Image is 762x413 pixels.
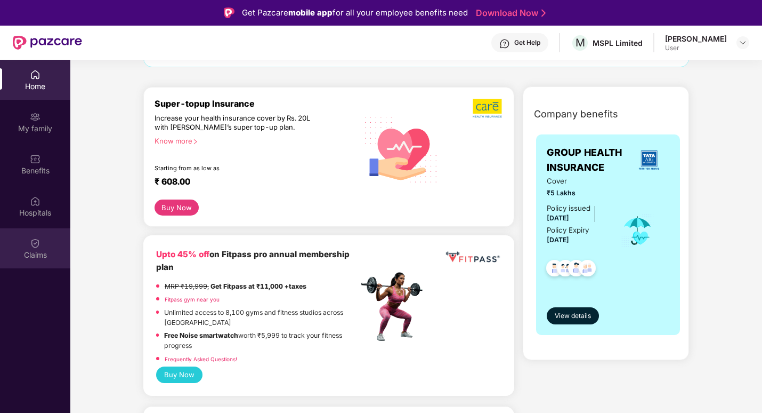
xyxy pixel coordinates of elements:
img: svg+xml;base64,PHN2ZyB4bWxucz0iaHR0cDovL3d3dy53My5vcmcvMjAwMC9zdmciIHdpZHRoPSI0OC45MTUiIGhlaWdodD... [553,257,579,283]
button: View details [547,307,599,324]
div: MSPL Limited [593,38,643,48]
span: View details [555,311,591,321]
span: [DATE] [547,236,569,244]
img: insurerLogo [635,146,663,174]
img: svg+xml;base64,PHN2ZyBpZD0iRHJvcGRvd24tMzJ4MzIiIHhtbG5zPSJodHRwOi8vd3d3LnczLm9yZy8yMDAwL3N2ZyIgd2... [739,38,747,47]
img: svg+xml;base64,PHN2ZyBpZD0iSGVscC0zMngzMiIgeG1sbnM9Imh0dHA6Ly93d3cudzMub3JnLzIwMDAvc3ZnIiB3aWR0aD... [499,38,510,49]
div: Policy issued [547,203,590,214]
p: worth ₹5,999 to track your fitness progress [164,330,357,351]
div: Increase your health insurance cover by Rs. 20L with [PERSON_NAME]’s super top-up plan. [155,114,312,132]
img: Stroke [541,7,546,19]
img: svg+xml;base64,PHN2ZyBpZD0iSG9zcGl0YWxzIiB4bWxucz0iaHR0cDovL3d3dy53My5vcmcvMjAwMC9zdmciIHdpZHRoPS... [30,196,40,206]
div: Get Help [514,38,540,47]
span: M [575,36,585,49]
img: icon [620,213,655,248]
strong: mobile app [288,7,333,18]
div: Super-topup Insurance [155,98,358,109]
del: MRP ₹19,999, [165,282,209,290]
img: fpp.png [358,269,432,344]
strong: Free Noise smartwatch [164,331,238,339]
button: Buy Now [155,200,199,216]
a: Fitpass gym near you [165,296,220,303]
div: [PERSON_NAME] [665,34,727,44]
p: Unlimited access to 8,100 gyms and fitness studios across [GEOGRAPHIC_DATA] [164,307,358,328]
div: Get Pazcare for all your employee benefits need [242,6,468,19]
img: svg+xml;base64,PHN2ZyBpZD0iSG9tZSIgeG1sbnM9Imh0dHA6Ly93d3cudzMub3JnLzIwMDAvc3ZnIiB3aWR0aD0iMjAiIG... [30,69,40,80]
img: svg+xml;base64,PHN2ZyB4bWxucz0iaHR0cDovL3d3dy53My5vcmcvMjAwMC9zdmciIHdpZHRoPSI0OC45NDMiIGhlaWdodD... [541,257,568,283]
div: Policy Expiry [547,225,589,236]
b: on Fitpass pro annual membership plan [156,249,350,272]
img: svg+xml;base64,PHN2ZyB4bWxucz0iaHR0cDovL3d3dy53My5vcmcvMjAwMC9zdmciIHdpZHRoPSI0OC45NDMiIGhlaWdodD... [563,257,589,283]
span: GROUP HEALTH INSURANCE [547,145,629,176]
span: Cover [547,176,606,187]
img: fppp.png [444,248,501,266]
img: Logo [224,7,234,18]
img: svg+xml;base64,PHN2ZyBpZD0iQ2xhaW0iIHhtbG5zPSJodHRwOi8vd3d3LnczLm9yZy8yMDAwL3N2ZyIgd2lkdGg9IjIwIi... [30,238,40,249]
img: New Pazcare Logo [13,36,82,50]
strong: Get Fitpass at ₹11,000 +taxes [210,282,306,290]
img: svg+xml;base64,PHN2ZyBpZD0iQmVuZWZpdHMiIHhtbG5zPSJodHRwOi8vd3d3LnczLm9yZy8yMDAwL3N2ZyIgd2lkdGg9Ij... [30,154,40,164]
img: b5dec4f62d2307b9de63beb79f102df3.png [473,98,503,118]
div: User [665,44,727,52]
div: Know more [155,137,351,144]
span: Company benefits [534,107,618,122]
span: [DATE] [547,214,569,222]
img: svg+xml;base64,PHN2ZyB4bWxucz0iaHR0cDovL3d3dy53My5vcmcvMjAwMC9zdmciIHhtbG5zOnhsaW5rPSJodHRwOi8vd3... [358,105,444,193]
a: Download Now [476,7,542,19]
img: svg+xml;base64,PHN2ZyB3aWR0aD0iMjAiIGhlaWdodD0iMjAiIHZpZXdCb3g9IjAgMCAyMCAyMCIgZmlsbD0ibm9uZSIgeG... [30,112,40,122]
div: Starting from as low as [155,164,312,172]
img: svg+xml;base64,PHN2ZyB4bWxucz0iaHR0cDovL3d3dy53My5vcmcvMjAwMC9zdmciIHdpZHRoPSI0OC45NDMiIGhlaWdodD... [574,257,601,283]
span: ₹5 Lakhs [547,188,606,198]
button: Buy Now [156,367,202,383]
div: ₹ 608.00 [155,176,347,189]
span: right [192,139,198,145]
a: Frequently Asked Questions! [165,356,237,362]
b: Upto 45% off [156,249,209,259]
